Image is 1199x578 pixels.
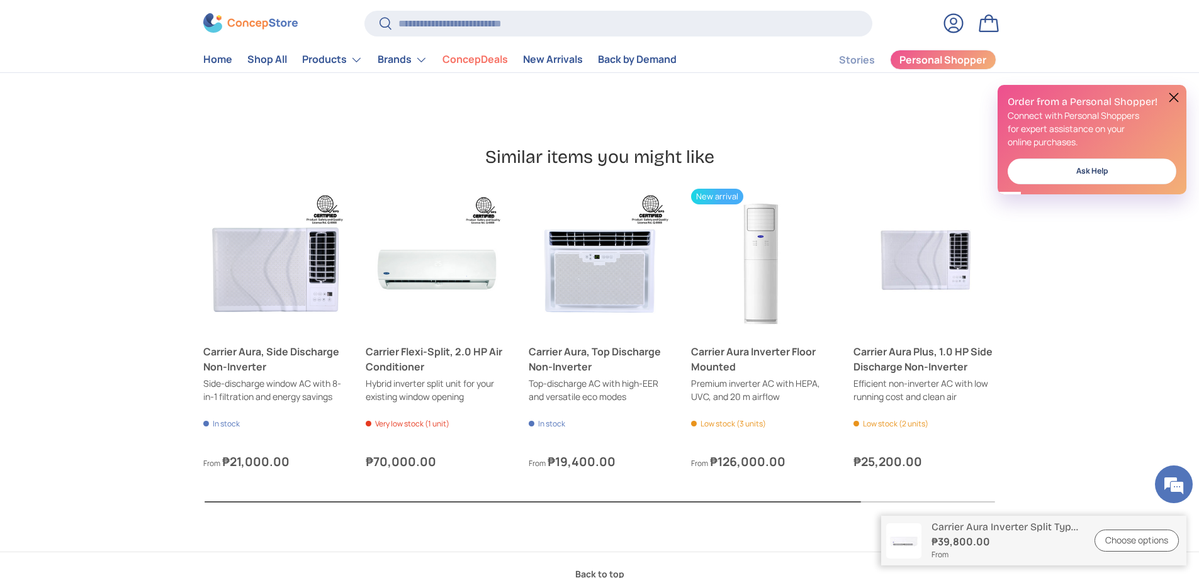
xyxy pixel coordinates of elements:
[890,50,996,70] a: Personal Shopper
[853,189,996,331] a: Carrier Aura Plus, 1.0 HP Side Discharge Non-Inverter
[206,6,237,36] div: Minimize live chat window
[1008,95,1176,109] h2: Order from a Personal Shopper!
[1008,109,1176,148] p: Connect with Personal Shoppers for expert assistance on your online purchases.
[184,387,228,404] em: Submit
[203,189,346,331] a: Carrier Aura, Side Discharge Non-Inverter
[203,47,677,72] nav: Primary
[203,14,298,33] img: ConcepStore
[203,344,346,374] a: Carrier Aura, Side Discharge Non-Inverter
[203,145,996,169] h2: Similar items you might like
[370,47,435,72] summary: Brands
[295,47,370,72] summary: Products
[691,189,743,204] span: New arrival
[932,521,1079,533] p: Carrier Aura Inverter Split Type Air Conditioner
[366,189,508,331] a: Carrier Flexi-Split, 2.0 HP Air Conditioner
[691,344,833,374] a: Carrier Aura Inverter Floor Mounted
[839,48,875,72] a: Stories
[1008,158,1176,184] a: Ask Help
[932,549,1079,560] span: From
[65,70,211,87] div: Leave a message
[1095,530,1179,552] a: Choose options
[809,47,996,72] nav: Secondary
[6,343,240,387] textarea: Type your message and click 'Submit'
[366,344,508,374] a: Carrier Flexi-Split, 2.0 HP Air Conditioner
[598,48,677,72] a: Back by Demand
[203,48,232,72] a: Home
[853,344,996,374] a: Carrier Aura Plus, 1.0 HP Side Discharge Non-Inverter
[247,48,287,72] a: Shop All
[442,48,508,72] a: ConcepDeals
[932,534,1079,549] strong: ₱39,800.00
[529,189,671,331] a: Carrier Aura, Top Discharge Non-Inverter
[529,344,671,374] a: Carrier Aura, Top Discharge Non-Inverter
[691,189,833,331] a: Carrier Aura Inverter Floor Mounted
[523,48,583,72] a: New Arrivals
[899,55,986,65] span: Personal Shopper
[26,158,220,286] span: We are offline. Please leave us a message.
